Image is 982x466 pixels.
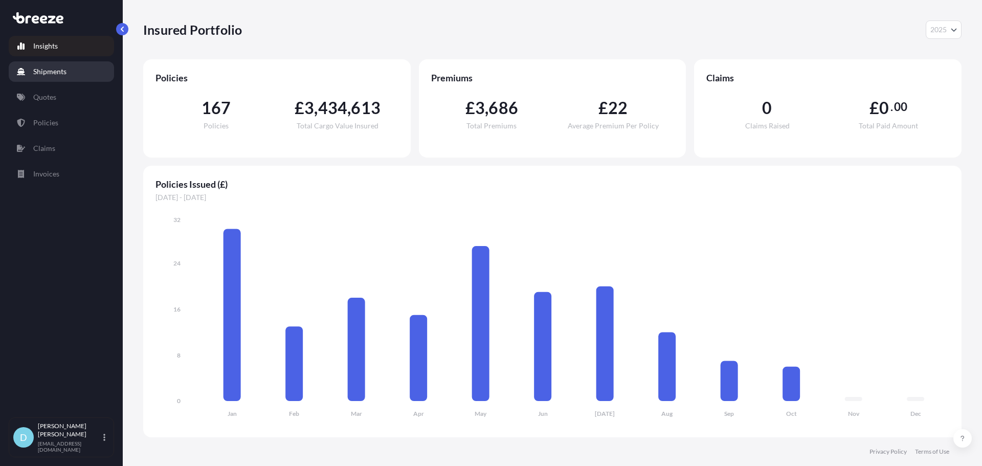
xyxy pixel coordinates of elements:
[33,143,55,153] p: Claims
[786,410,797,417] tspan: Oct
[485,100,488,116] span: ,
[488,100,518,116] span: 686
[745,122,790,129] span: Claims Raised
[890,103,893,111] span: .
[9,113,114,133] a: Policies
[859,122,918,129] span: Total Paid Amount
[9,36,114,56] a: Insights
[465,100,475,116] span: £
[314,100,318,116] span: ,
[431,72,674,84] span: Premiums
[347,100,351,116] span: ,
[155,178,949,190] span: Policies Issued (£)
[173,216,181,224] tspan: 32
[879,100,889,116] span: 0
[475,100,485,116] span: 3
[724,410,734,417] tspan: Sep
[351,100,381,116] span: 613
[848,410,860,417] tspan: Nov
[466,122,517,129] span: Total Premiums
[143,21,242,38] p: Insured Portfolio
[155,72,398,84] span: Policies
[661,410,673,417] tspan: Aug
[173,259,181,267] tspan: 24
[926,20,962,39] button: Year Selector
[173,305,181,313] tspan: 16
[33,41,58,51] p: Insights
[351,410,362,417] tspan: Mar
[38,440,101,453] p: [EMAIL_ADDRESS][DOMAIN_NAME]
[9,87,114,107] a: Quotes
[413,410,424,417] tspan: Apr
[869,448,907,456] a: Privacy Policy
[598,100,608,116] span: £
[33,169,59,179] p: Invoices
[894,103,907,111] span: 00
[568,122,659,129] span: Average Premium Per Policy
[177,397,181,405] tspan: 0
[762,100,772,116] span: 0
[538,410,548,417] tspan: Jun
[9,61,114,82] a: Shipments
[20,432,27,442] span: D
[9,164,114,184] a: Invoices
[295,100,304,116] span: £
[9,138,114,159] a: Claims
[204,122,229,129] span: Policies
[930,25,947,35] span: 2025
[304,100,314,116] span: 3
[915,448,949,456] a: Terms of Use
[155,192,949,203] span: [DATE] - [DATE]
[706,72,949,84] span: Claims
[910,410,921,417] tspan: Dec
[475,410,487,417] tspan: May
[33,66,66,77] p: Shipments
[289,410,299,417] tspan: Feb
[33,92,56,102] p: Quotes
[869,100,879,116] span: £
[202,100,231,116] span: 167
[608,100,628,116] span: 22
[297,122,378,129] span: Total Cargo Value Insured
[318,100,348,116] span: 434
[595,410,615,417] tspan: [DATE]
[228,410,237,417] tspan: Jan
[38,422,101,438] p: [PERSON_NAME] [PERSON_NAME]
[177,351,181,359] tspan: 8
[33,118,58,128] p: Policies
